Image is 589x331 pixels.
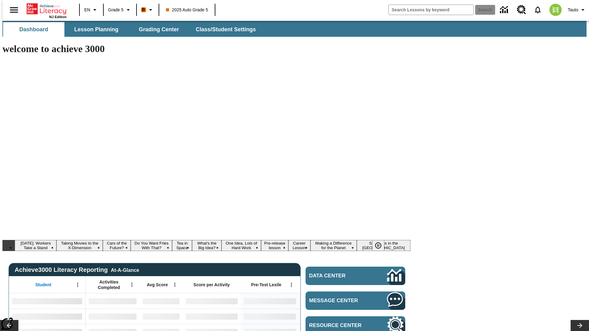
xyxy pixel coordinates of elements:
[309,298,369,304] span: Message Center
[191,22,261,37] button: Class/Student Settings
[35,282,51,287] span: Student
[372,240,391,251] div: Pause
[3,22,64,37] button: Dashboard
[251,282,282,287] span: Pre-Test Lexile
[106,4,134,15] button: Grade: Grade 5, Select a grade
[309,273,367,279] span: Data Center
[140,293,183,309] div: No Data,
[49,15,67,19] span: NJ Edition
[56,240,103,251] button: Slide 2 Taking Movies to the X-Dimension
[27,3,67,15] a: Home
[27,2,67,19] div: Home
[111,266,139,273] div: At-A-Glance
[172,240,192,251] button: Slide 5 Tea in Space
[196,26,256,33] span: Class/Student Settings
[86,293,140,309] div: No Data,
[221,240,261,251] button: Slide 7 One Idea, Lots of Hard Work
[82,4,101,15] button: Language: EN, Select a language
[15,266,139,273] span: Achieve3000 Literacy Reporting
[108,7,124,13] span: Grade 5
[147,282,168,287] span: Avg Score
[131,240,172,251] button: Slide 4 Do You Want Fries With That?
[192,240,221,251] button: Slide 6 What's the Big Idea?
[74,26,118,33] span: Lesson Planning
[66,22,127,37] button: Lesson Planning
[309,322,369,329] span: Resource Center
[568,7,578,13] span: Tauto
[261,240,288,251] button: Slide 8 Pre-release lesson
[288,240,310,251] button: Slide 9 Career Lesson
[86,309,140,324] div: No Data,
[127,280,137,289] button: Open Menu
[84,7,90,13] span: EN
[310,240,357,251] button: Slide 10 Making a Difference for the Planet
[357,240,411,251] button: Slide 11 Sleepless in the Animal Kingdom
[128,22,190,37] button: Grading Center
[139,26,179,33] span: Grading Center
[565,4,589,15] button: Profile/Settings
[103,240,131,251] button: Slide 3 Cars of the Future?
[73,280,82,289] button: Open Menu
[2,43,410,55] h1: welcome to achieve 3000
[5,1,23,19] button: Open side menu
[372,240,384,251] button: Pause
[140,309,183,324] div: No Data,
[89,279,129,290] span: Activities Completed
[389,5,473,15] input: search field
[2,22,261,37] div: SubNavbar
[170,280,179,289] button: Open Menu
[546,2,565,18] button: Select a new avatar
[530,2,546,18] a: Notifications
[2,21,587,37] div: SubNavbar
[496,2,513,18] a: Data Center
[142,6,145,13] span: B
[513,2,530,18] a: Resource Center, Will open in new tab
[15,240,56,251] button: Slide 1 Labor Day: Workers Take a Stand
[549,4,562,16] img: avatar image
[571,320,589,331] button: Lesson carousel, Next
[306,291,405,310] a: Message Center
[139,4,157,15] button: Boost Class color is orange. Change class color
[166,7,208,13] span: 2025 Auto Grade 5
[287,280,296,289] button: Open Menu
[194,282,230,287] span: Score per Activity
[306,267,405,285] a: Data Center
[19,26,48,33] span: Dashboard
